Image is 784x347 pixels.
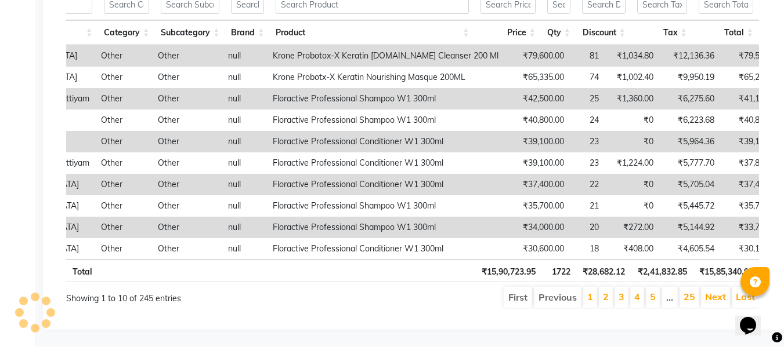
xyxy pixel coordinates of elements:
[504,217,570,238] td: ₹34,000.00
[693,260,760,282] th: ₹15,85,340.98
[504,88,570,109] td: ₹42,500.00
[504,131,570,152] td: ₹39,100.00
[222,45,267,67] td: null
[95,152,152,174] td: Other
[631,20,693,45] th: Tax: activate to sort column ascending
[222,195,267,217] td: null
[225,20,270,45] th: Brand: activate to sort column ascending
[95,109,152,131] td: Other
[605,195,659,217] td: ₹0
[98,20,155,45] th: Category: activate to sort column ascending
[222,131,267,152] td: null
[95,67,152,88] td: Other
[541,260,576,282] th: 1722
[587,291,593,302] a: 1
[659,152,720,174] td: ₹5,777.70
[222,174,267,195] td: null
[504,174,570,195] td: ₹37,400.00
[705,291,726,302] a: Next
[152,67,222,88] td: Other
[605,174,659,195] td: ₹0
[267,67,504,88] td: Krone Probotx-X Keratin Nourishing Masque 200ML
[570,238,605,260] td: 18
[152,131,222,152] td: Other
[475,260,541,282] th: ₹15,90,723.95
[95,45,152,67] td: Other
[659,109,720,131] td: ₹6,223.68
[605,45,659,67] td: ₹1,034.80
[570,67,605,88] td: 74
[693,20,760,45] th: Total: activate to sort column ascending
[267,174,504,195] td: Floractive Professional Conditioner W1 300ml
[95,174,152,195] td: Other
[631,260,692,282] th: ₹2,41,832.85
[504,152,570,174] td: ₹39,100.00
[659,88,720,109] td: ₹6,275.60
[222,88,267,109] td: null
[267,152,504,174] td: Floractive Professional Conditioner W1 300ml
[603,291,609,302] a: 2
[95,217,152,238] td: Other
[267,195,504,217] td: Floractive Professional Shampoo W1 300ml
[267,88,504,109] td: Floractive Professional Shampoo W1 300ml
[267,238,504,260] td: Floractive Professional Conditioner W1 300ml
[504,109,570,131] td: ₹40,800.00
[222,67,267,88] td: null
[605,109,659,131] td: ₹0
[659,45,720,67] td: ₹12,136.36
[95,131,152,152] td: Other
[605,131,659,152] td: ₹0
[95,88,152,109] td: Other
[95,238,152,260] td: Other
[736,291,755,302] a: Last
[66,286,345,305] div: Showing 1 to 10 of 245 entries
[605,238,659,260] td: ₹408.00
[570,174,605,195] td: 22
[222,109,267,131] td: null
[504,195,570,217] td: ₹35,700.00
[659,67,720,88] td: ₹9,950.19
[605,217,659,238] td: ₹272.00
[735,301,772,335] iframe: chat widget
[267,217,504,238] td: Floractive Professional Shampoo W1 300ml
[659,238,720,260] td: ₹4,605.54
[270,20,475,45] th: Product: activate to sort column ascending
[267,131,504,152] td: Floractive Professional Conditioner W1 300ml
[155,20,225,45] th: Subcategory: activate to sort column ascending
[619,291,624,302] a: 3
[222,152,267,174] td: null
[576,20,631,45] th: Discount: activate to sort column ascending
[659,131,720,152] td: ₹5,964.36
[570,88,605,109] td: 25
[152,217,222,238] td: Other
[152,238,222,260] td: Other
[541,20,576,45] th: Qty: activate to sort column ascending
[570,131,605,152] td: 23
[659,174,720,195] td: ₹5,705.04
[152,109,222,131] td: Other
[504,238,570,260] td: ₹30,600.00
[267,109,504,131] td: Floractive Professional Shampoo W1 300ml
[570,217,605,238] td: 20
[152,45,222,67] td: Other
[570,195,605,217] td: 21
[605,67,659,88] td: ₹1,002.40
[650,291,656,302] a: 5
[267,45,504,67] td: Krone Probotox-X Keratin [DOMAIN_NAME] Cleanser 200 Ml
[152,88,222,109] td: Other
[152,152,222,174] td: Other
[95,195,152,217] td: Other
[659,217,720,238] td: ₹5,144.92
[605,88,659,109] td: ₹1,360.00
[684,291,695,302] a: 25
[222,238,267,260] td: null
[504,45,570,67] td: ₹79,600.00
[152,174,222,195] td: Other
[605,152,659,174] td: ₹1,224.00
[475,20,541,45] th: Price: activate to sort column ascending
[222,217,267,238] td: null
[570,152,605,174] td: 23
[659,195,720,217] td: ₹5,445.72
[576,260,631,282] th: ₹28,682.12
[570,109,605,131] td: 24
